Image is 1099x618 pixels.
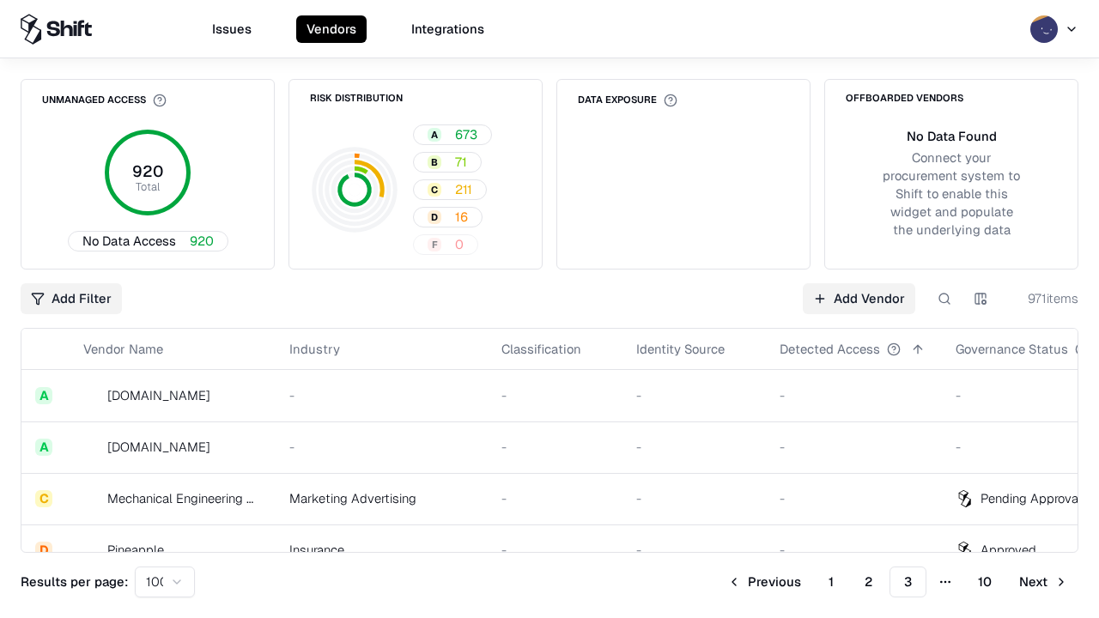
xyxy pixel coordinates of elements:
button: Issues [202,15,262,43]
img: Pineapple [83,542,100,559]
div: [DOMAIN_NAME] [107,386,210,404]
a: Add Vendor [803,283,915,314]
div: - [501,438,609,456]
button: 10 [964,566,1005,597]
button: Add Filter [21,283,122,314]
button: C211 [413,179,487,200]
div: - [780,541,928,559]
div: - [501,541,609,559]
button: D16 [413,207,483,227]
tspan: 920 [132,161,163,181]
div: - [636,489,752,507]
div: Industry [289,340,340,358]
div: - [780,386,928,404]
button: 2 [851,566,886,597]
div: Detected Access [780,340,880,358]
span: No Data Access [82,232,176,250]
button: B71 [413,152,482,173]
div: A [428,128,441,142]
div: - [289,386,474,404]
div: Approved [981,541,1036,559]
div: - [780,489,928,507]
div: Pineapple [107,541,164,559]
div: - [636,386,752,404]
div: No Data Found [907,127,997,145]
div: - [501,489,609,507]
img: automat-it.com [83,387,100,404]
div: - [289,438,474,456]
div: - [636,438,752,456]
div: C [35,490,52,507]
div: Data Exposure [578,94,677,107]
span: 211 [455,180,472,198]
div: Risk Distribution [310,94,403,103]
div: - [636,541,752,559]
button: A673 [413,124,492,145]
div: Marketing Advertising [289,489,474,507]
div: B [428,155,441,169]
span: 71 [455,153,467,171]
img: Mechanical Engineering World [83,490,100,507]
div: A [35,387,52,404]
div: D [35,542,52,559]
tspan: Total [136,179,160,194]
button: Next [1009,566,1078,597]
button: Previous [717,566,811,597]
p: Results per page: [21,573,128,591]
div: Classification [501,340,581,358]
div: Offboarded Vendors [846,94,963,103]
button: No Data Access920 [68,231,228,251]
div: Identity Source [636,340,725,358]
div: Vendor Name [83,340,163,358]
span: 16 [455,208,468,226]
div: Unmanaged Access [42,94,167,107]
div: - [501,386,609,404]
span: 673 [455,125,477,143]
button: Vendors [296,15,367,43]
nav: pagination [717,566,1078,597]
button: 3 [890,566,926,597]
div: Pending Approval [981,489,1082,507]
div: C [428,183,441,197]
div: 971 items [1010,289,1078,307]
div: Insurance [289,541,474,559]
img: madisonlogic.com [83,439,100,456]
div: D [428,210,441,224]
span: 920 [190,232,214,250]
div: - [780,438,928,456]
div: Mechanical Engineering World [107,489,262,507]
div: A [35,439,52,456]
div: [DOMAIN_NAME] [107,438,210,456]
button: 1 [815,566,847,597]
button: Integrations [401,15,495,43]
div: Connect your procurement system to Shift to enable this widget and populate the underlying data [880,148,1023,239]
div: Governance Status [956,340,1068,358]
